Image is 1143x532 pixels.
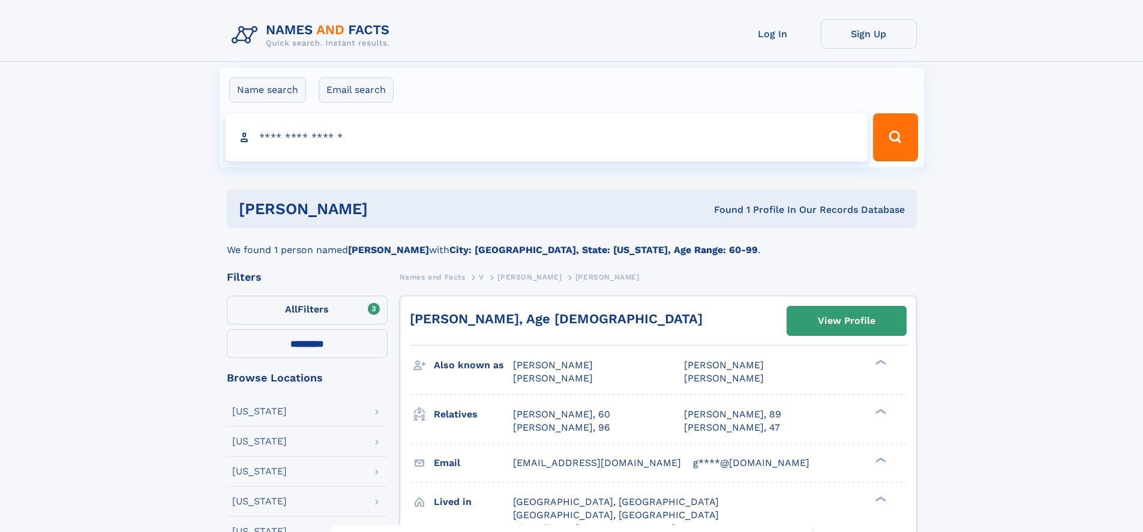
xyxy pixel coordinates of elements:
[513,408,610,421] a: [PERSON_NAME], 60
[479,269,484,284] a: V
[227,372,388,383] div: Browse Locations
[513,421,610,434] a: [PERSON_NAME], 96
[227,229,917,257] div: We found 1 person named with .
[400,269,466,284] a: Names and Facts
[497,269,562,284] a: [PERSON_NAME]
[575,273,640,281] span: [PERSON_NAME]
[684,421,780,434] a: [PERSON_NAME], 47
[319,77,394,103] label: Email search
[449,244,758,256] b: City: [GEOGRAPHIC_DATA], State: [US_STATE], Age Range: 60-99
[410,311,703,326] a: [PERSON_NAME], Age [DEMOGRAPHIC_DATA]
[818,307,875,335] div: View Profile
[227,296,388,324] label: Filters
[872,359,887,366] div: ❯
[434,404,513,425] h3: Relatives
[872,495,887,503] div: ❯
[497,273,562,281] span: [PERSON_NAME]
[232,497,287,506] div: [US_STATE]
[513,359,593,371] span: [PERSON_NAME]
[873,113,917,161] button: Search Button
[513,372,593,384] span: [PERSON_NAME]
[513,496,719,507] span: [GEOGRAPHIC_DATA], [GEOGRAPHIC_DATA]
[229,77,306,103] label: Name search
[232,467,287,476] div: [US_STATE]
[232,437,287,446] div: [US_STATE]
[513,457,681,468] span: [EMAIL_ADDRESS][DOMAIN_NAME]
[348,244,429,256] b: [PERSON_NAME]
[434,492,513,512] h3: Lived in
[479,273,484,281] span: V
[226,113,868,161] input: search input
[787,306,906,335] a: View Profile
[684,359,764,371] span: [PERSON_NAME]
[239,202,541,217] h1: [PERSON_NAME]
[821,19,917,49] a: Sign Up
[227,19,400,52] img: Logo Names and Facts
[684,372,764,384] span: [PERSON_NAME]
[684,408,781,421] a: [PERSON_NAME], 89
[872,456,887,464] div: ❯
[541,203,905,217] div: Found 1 Profile In Our Records Database
[434,355,513,375] h3: Also known as
[227,272,388,282] div: Filters
[285,303,298,315] span: All
[725,19,821,49] a: Log In
[434,453,513,473] h3: Email
[513,509,719,521] span: [GEOGRAPHIC_DATA], [GEOGRAPHIC_DATA]
[872,407,887,415] div: ❯
[232,407,287,416] div: [US_STATE]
